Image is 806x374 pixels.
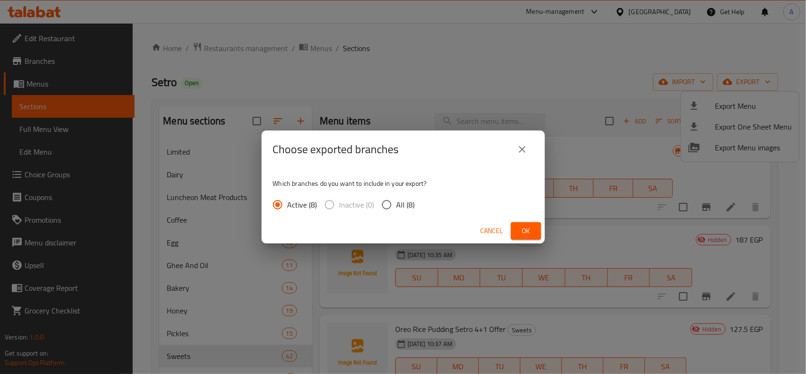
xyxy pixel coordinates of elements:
span: Cancel [481,225,503,237]
h2: Choose exported branches [273,142,399,157]
span: Ok [518,225,534,237]
span: All (8) [397,199,415,210]
button: Ok [511,222,541,240]
span: Inactive (0) [339,199,374,210]
button: close [511,138,534,161]
button: Cancel [477,222,507,240]
span: Active (8) [288,199,317,210]
p: Which branches do you want to include in your export? [273,179,534,188]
